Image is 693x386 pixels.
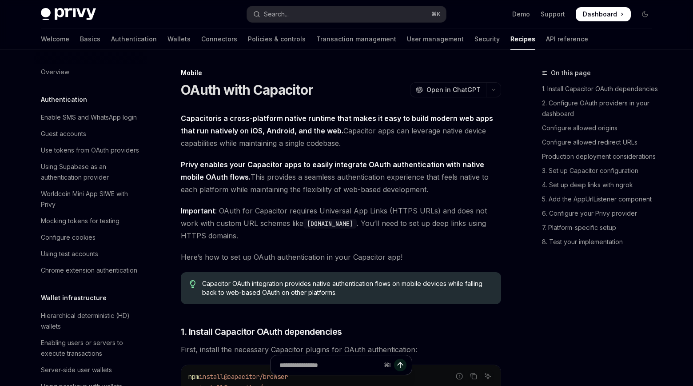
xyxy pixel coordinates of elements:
[542,206,659,221] a: 6. Configure your Privy provider
[41,232,96,243] div: Configure cookies
[279,355,380,375] input: Ask a question...
[542,235,659,249] a: 8. Test your implementation
[248,28,306,50] a: Policies & controls
[542,135,659,149] a: Configure allowed redirect URLs
[34,126,147,142] a: Guest accounts
[316,28,396,50] a: Transaction management
[41,310,142,332] div: Hierarchical deterministic (HD) wallets
[264,9,289,20] div: Search...
[181,206,215,215] strong: Important
[34,64,147,80] a: Overview
[41,293,107,303] h5: Wallet infrastructure
[80,28,100,50] a: Basics
[41,94,87,105] h5: Authentication
[34,362,147,378] a: Server-side user wallets
[546,28,588,50] a: API reference
[181,114,216,123] a: Capacitor
[41,67,69,77] div: Overview
[181,251,501,263] span: Here’s how to set up OAuth authentication in your Capacitor app!
[34,159,147,185] a: Using Supabase as an authentication provider
[41,338,142,359] div: Enabling users or servers to execute transactions
[41,161,142,183] div: Using Supabase as an authentication provider
[181,158,501,196] span: This provides a seamless authentication experience that feels native to each platform while maint...
[34,186,147,213] a: Worldcoin Mini App SIWE with Privy
[41,8,96,20] img: dark logo
[542,82,659,96] a: 1. Install Capacitor OAuth dependencies
[201,28,237,50] a: Connectors
[247,6,446,22] button: Open search
[407,28,464,50] a: User management
[34,335,147,362] a: Enabling users or servers to execute transactions
[426,85,481,94] span: Open in ChatGPT
[41,129,86,139] div: Guest accounts
[41,365,112,375] div: Server-side user wallets
[41,28,69,50] a: Welcome
[181,343,501,356] span: First, install the necessary Capacitor plugins for OAuth authentication:
[410,82,486,97] button: Open in ChatGPT
[542,192,659,206] a: 5. Add the AppUrlListener component
[111,28,157,50] a: Authentication
[542,164,659,178] a: 3. Set up Capacitor configuration
[41,216,119,226] div: Mocking tokens for testing
[202,279,492,297] span: Capacitor OAuth integration provides native authentication flows on mobile devices while falling ...
[41,265,137,276] div: Chrome extension authentication
[41,189,142,210] div: Worldcoin Mini App SIWE with Privy
[474,28,500,50] a: Security
[167,28,191,50] a: Wallets
[34,109,147,125] a: Enable SMS and WhatsApp login
[181,68,501,77] div: Mobile
[181,112,501,149] span: Capacitor apps can leverage native device capabilities while maintaining a single codebase.
[181,160,484,181] strong: Privy enables your Capacitor apps to easily integrate OAuth authentication with native mobile OAu...
[41,112,137,123] div: Enable SMS and WhatsApp login
[431,11,441,18] span: ⌘ K
[542,121,659,135] a: Configure allowed origins
[34,142,147,158] a: Use tokens from OAuth providers
[551,68,591,78] span: On this page
[34,229,147,245] a: Configure cookies
[34,246,147,262] a: Using test accounts
[512,10,530,19] a: Demo
[34,262,147,278] a: Chrome extension authentication
[576,7,631,21] a: Dashboard
[181,205,501,242] span: : OAuth for Capacitor requires Universal App Links (HTTPS URLs) and does not work with custom URL...
[181,114,493,135] strong: is a cross-platform native runtime that makes it easy to build modern web apps that run natively ...
[542,96,659,121] a: 2. Configure OAuth providers in your dashboard
[583,10,617,19] span: Dashboard
[542,178,659,192] a: 4. Set up deep links with ngrok
[638,7,652,21] button: Toggle dark mode
[542,221,659,235] a: 7. Platform-specific setup
[394,359,406,371] button: Send message
[34,213,147,229] a: Mocking tokens for testing
[181,82,313,98] h1: OAuth with Capacitor
[190,280,196,288] svg: Tip
[510,28,535,50] a: Recipes
[41,249,98,259] div: Using test accounts
[542,149,659,164] a: Production deployment considerations
[34,308,147,334] a: Hierarchical deterministic (HD) wallets
[41,145,139,156] div: Use tokens from OAuth providers
[303,219,357,229] code: [DOMAIN_NAME]
[181,326,342,338] span: 1. Install Capacitor OAuth dependencies
[541,10,565,19] a: Support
